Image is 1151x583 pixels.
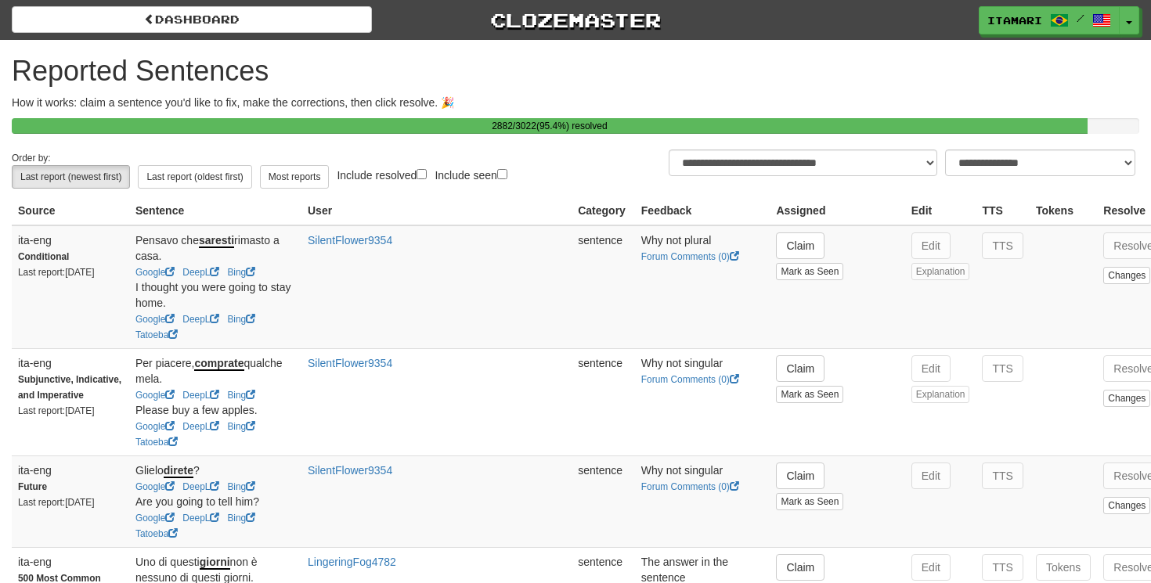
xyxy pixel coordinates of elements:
[417,169,427,179] input: Include resolved
[12,196,129,225] th: Source
[18,374,121,401] strong: Subjunctive, Indicative, and Imperative
[776,232,824,259] button: Claim
[135,357,283,385] span: Per piacere, qualche mela.
[135,528,178,539] a: Tatoeba
[635,455,770,547] td: Why not singular
[911,462,951,489] button: Edit
[337,166,427,183] label: Include resolved
[12,118,1088,134] div: 2882 / 3022 ( 95.4 %) resolved
[194,357,244,371] u: comprate
[572,196,635,225] th: Category
[641,481,739,492] a: Forum Comments (0)
[227,390,255,401] a: Bing
[776,493,843,510] button: Mark as Seen
[1030,196,1097,225] th: Tokens
[635,196,770,225] th: Feedback
[982,462,1023,489] button: TTS
[301,196,572,225] th: User
[776,263,843,280] button: Mark as Seen
[911,554,951,581] button: Edit
[911,386,970,403] button: Explanation
[911,232,951,259] button: Edit
[12,153,51,164] small: Order by:
[982,355,1023,382] button: TTS
[1103,497,1150,514] button: Changes
[135,494,295,509] div: Are you going to tell him?
[182,267,219,278] a: DeepL
[135,329,178,340] a: Tatoeba
[982,232,1023,259] button: TTS
[135,437,178,448] a: Tatoeba
[138,165,251,189] button: Last report (oldest first)
[987,13,1042,27] span: itamari
[135,234,280,262] span: Pensavo che rimasto a casa.
[227,267,255,278] a: Bing
[182,390,219,401] a: DeepL
[12,56,1139,87] h1: Reported Sentences
[12,6,372,33] a: Dashboard
[135,513,175,524] a: Google
[911,263,970,280] button: Explanation
[135,267,175,278] a: Google
[135,402,295,418] div: Please buy a few apples.
[979,6,1120,34] a: itamari /
[135,390,175,401] a: Google
[129,196,301,225] th: Sentence
[227,513,255,524] a: Bing
[905,196,976,225] th: Edit
[18,462,123,478] div: ita-eng
[776,386,843,403] button: Mark as Seen
[18,405,95,416] small: Last report: [DATE]
[395,6,756,34] a: Clozemaster
[18,232,123,248] div: ita-eng
[1077,13,1084,23] span: /
[18,554,123,570] div: ita-eng
[308,464,392,477] a: SilentFlower9354
[227,481,255,492] a: Bing
[776,462,824,489] button: Claim
[641,251,739,262] a: Forum Comments (0)
[18,251,69,262] strong: Conditional
[164,464,193,478] u: direte
[227,421,255,432] a: Bing
[435,166,507,183] label: Include seen
[572,225,635,349] td: sentence
[199,234,234,248] u: saresti
[641,374,739,385] a: Forum Comments (0)
[18,497,95,508] small: Last report: [DATE]
[776,355,824,382] button: Claim
[308,556,396,568] a: LingeringFog4782
[308,357,392,369] a: SilentFlower9354
[1036,554,1091,581] button: Tokens
[18,267,95,278] small: Last report: [DATE]
[308,234,392,247] a: SilentFlower9354
[227,314,255,325] a: Bing
[572,455,635,547] td: sentence
[776,554,824,581] button: Claim
[497,169,507,179] input: Include seen
[182,481,219,492] a: DeepL
[135,279,295,311] div: I thought you were going to stay home.
[182,314,219,325] a: DeepL
[12,95,1139,110] p: How it works: claim a sentence you'd like to fix, make the corrections, then click resolve. 🎉
[770,196,904,225] th: Assigned
[135,464,200,478] span: Glielo ?
[12,165,130,189] button: Last report (newest first)
[18,481,47,492] strong: Future
[18,355,123,371] div: ita-eng
[135,314,175,325] a: Google
[1103,390,1150,407] button: Changes
[572,348,635,455] td: sentence
[260,165,330,189] button: Most reports
[182,421,219,432] a: DeepL
[635,348,770,455] td: Why not singular
[182,513,219,524] a: DeepL
[1103,267,1150,284] button: Changes
[976,196,1029,225] th: TTS
[635,225,770,349] td: Why not plural
[982,554,1023,581] button: TTS
[135,481,175,492] a: Google
[200,556,230,570] u: giorni
[911,355,951,382] button: Edit
[135,421,175,432] a: Google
